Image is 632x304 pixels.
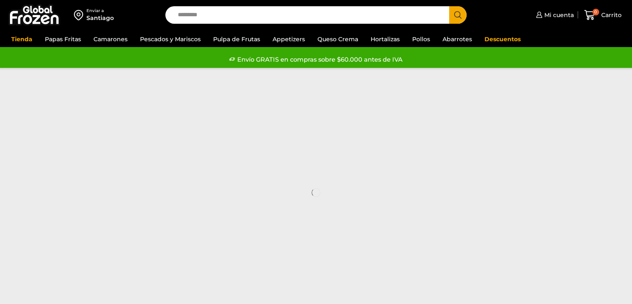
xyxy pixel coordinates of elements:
[209,31,264,47] a: Pulpa de Frutas
[449,6,467,24] button: Search button
[7,31,37,47] a: Tienda
[593,9,599,15] span: 0
[582,5,624,25] a: 0 Carrito
[542,11,574,19] span: Mi cuenta
[408,31,434,47] a: Pollos
[89,31,132,47] a: Camarones
[534,7,574,23] a: Mi cuenta
[74,8,86,22] img: address-field-icon.svg
[599,11,622,19] span: Carrito
[313,31,362,47] a: Queso Crema
[480,31,525,47] a: Descuentos
[366,31,404,47] a: Hortalizas
[86,8,114,14] div: Enviar a
[268,31,309,47] a: Appetizers
[86,14,114,22] div: Santiago
[438,31,476,47] a: Abarrotes
[136,31,205,47] a: Pescados y Mariscos
[41,31,85,47] a: Papas Fritas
